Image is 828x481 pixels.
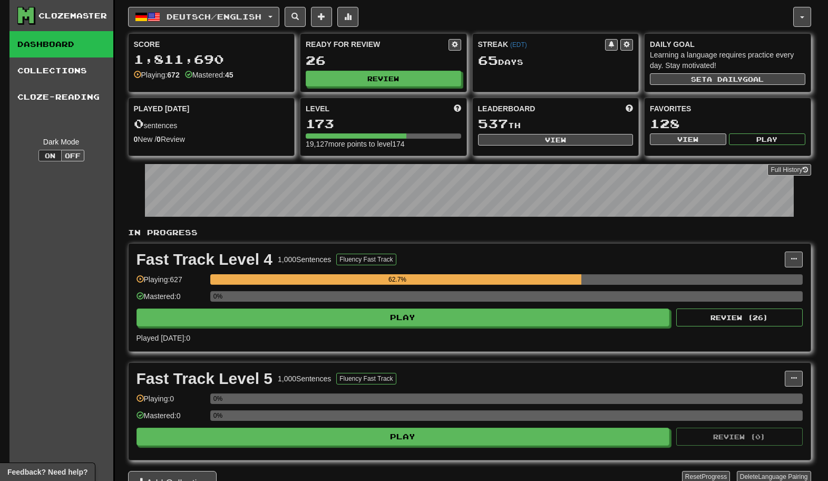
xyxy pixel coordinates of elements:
div: 173 [306,117,461,130]
p: In Progress [128,227,811,238]
div: Fast Track Level 5 [137,371,273,387]
div: sentences [134,117,289,131]
button: View [650,133,726,145]
strong: 0 [157,135,161,143]
a: Collections [9,57,113,84]
div: Clozemaster [38,11,107,21]
div: Dark Mode [17,137,105,147]
a: (EDT) [510,41,527,49]
span: Deutsch / English [167,12,261,21]
button: Review (26) [676,309,803,326]
strong: 672 [167,71,179,79]
button: Play [137,428,670,446]
button: Play [729,133,805,145]
div: Fast Track Level 4 [137,252,273,267]
a: Full History [767,164,811,176]
span: Played [DATE]: 0 [137,334,190,342]
span: 65 [478,53,498,68]
div: Daily Goal [650,39,805,50]
button: Add sentence to collection [311,7,332,27]
div: Playing: 0 [137,393,205,411]
div: Playing: 627 [137,274,205,292]
button: Review (0) [676,428,803,446]
div: 1,000 Sentences [278,254,331,265]
div: Mastered: 0 [137,410,205,428]
span: Open feedback widget [7,467,87,477]
div: Mastered: 0 [137,291,205,309]
button: On [38,150,62,161]
div: th [478,117,634,131]
span: a daily [707,75,743,83]
div: Learning a language requires practice every day. Stay motivated! [650,50,805,71]
span: 537 [478,116,508,131]
span: Language Pairing [758,473,807,480]
div: 26 [306,54,461,67]
div: Favorites [650,103,805,114]
span: 0 [134,116,144,131]
button: Deutsch/English [128,7,279,27]
button: Fluency Fast Track [336,254,396,265]
button: More stats [337,7,358,27]
div: Ready for Review [306,39,449,50]
div: Playing: [134,70,180,80]
div: 19,127 more points to level 174 [306,139,461,149]
div: Day s [478,54,634,68]
div: 128 [650,117,805,130]
strong: 45 [225,71,233,79]
span: Leaderboard [478,103,535,114]
div: 62.7% [213,274,581,285]
span: Progress [702,473,727,480]
button: Off [61,150,84,161]
a: Cloze-Reading [9,84,113,110]
div: 1,000 Sentences [278,373,331,384]
div: Score [134,39,289,50]
div: 1,811,690 [134,53,289,66]
button: Search sentences [285,7,306,27]
strong: 0 [134,135,138,143]
span: Played [DATE] [134,103,190,114]
div: Mastered: [185,70,233,80]
button: Play [137,309,670,326]
button: Fluency Fast Track [336,373,396,384]
button: View [478,134,634,146]
a: Dashboard [9,31,113,57]
div: New / Review [134,134,289,145]
span: This week in points, UTC [626,103,633,114]
button: Review [306,71,461,86]
span: Score more points to level up [454,103,461,114]
div: Streak [478,39,606,50]
span: Level [306,103,329,114]
button: Seta dailygoal [650,73,805,85]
